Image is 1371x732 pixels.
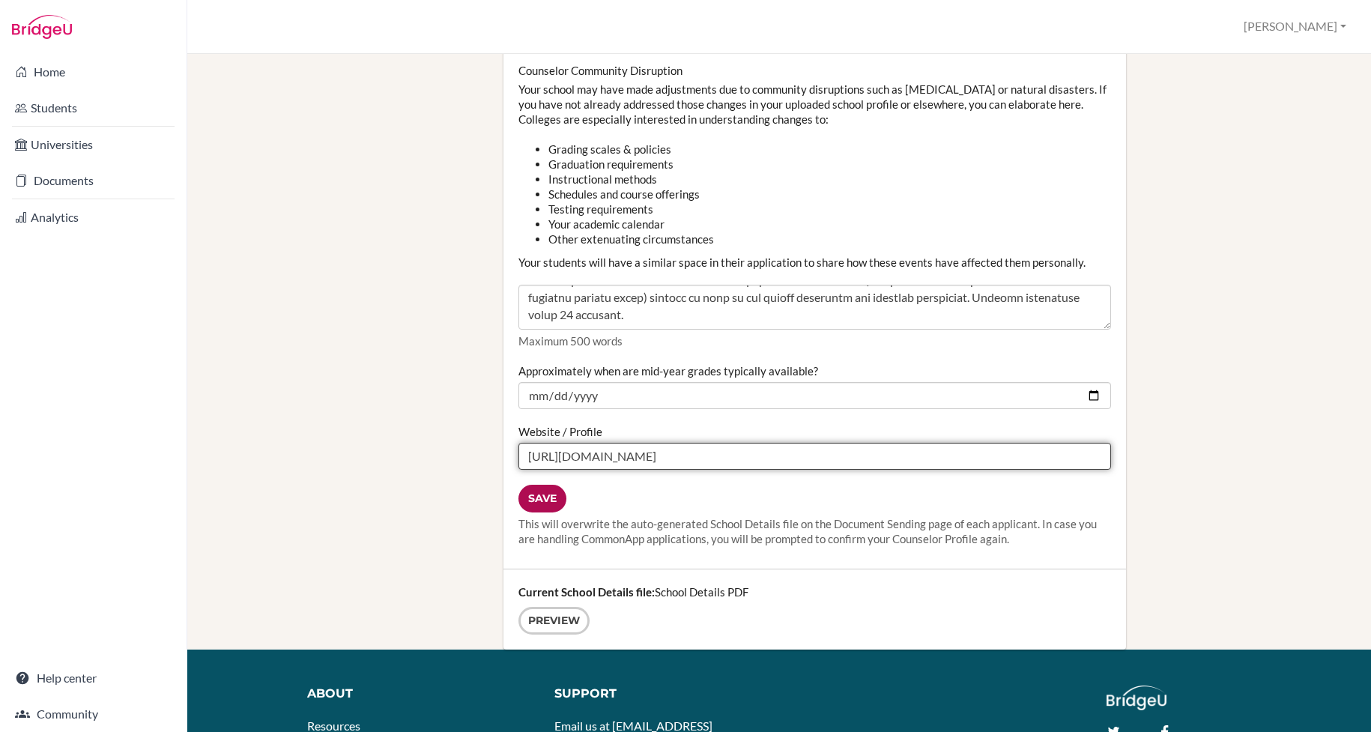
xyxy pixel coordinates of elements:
li: Other extenuating circumstances [548,232,1111,246]
input: Save [518,485,566,512]
a: Documents [3,166,184,196]
textarea: Loremipsumd Sitame. Con adipisci elitsed do 4 (eiusm) Temporinc UTLAB etdolore ma Aliqu 1-09 eni ... [518,285,1111,330]
label: Website / Profile [518,424,602,439]
a: Analytics [3,202,184,232]
a: Community [3,699,184,729]
p: Maximum 500 words [518,333,1111,348]
li: Schedules and course offerings [548,187,1111,202]
strong: Current School Details file: [518,585,655,599]
a: Help center [3,663,184,693]
label: Counselor Community Disruption [518,63,683,78]
div: School Details PDF [503,569,1126,650]
li: Your academic calendar [548,217,1111,232]
label: Approximately when are mid-year grades typically available? [518,363,818,378]
div: About [307,686,532,703]
button: [PERSON_NAME] [1237,13,1353,40]
div: Support [554,686,766,703]
img: logo_white@2x-f4f0deed5e89b7ecb1c2cc34c3e3d731f90f0f143d5ea2071677605dd97b5244.png [1107,686,1167,710]
div: Your school may have made adjustments due to community disruptions such as [MEDICAL_DATA] or natu... [518,63,1111,348]
li: Testing requirements [548,202,1111,217]
li: Graduation requirements [548,157,1111,172]
a: Universities [3,130,184,160]
a: Preview [518,607,590,635]
a: Home [3,57,184,87]
img: Bridge-U [12,15,72,39]
li: Grading scales & policies [548,142,1111,157]
div: This will overwrite the auto-generated School Details file on the Document Sending page of each a... [518,516,1111,546]
a: Students [3,93,184,123]
li: Instructional methods [548,172,1111,187]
